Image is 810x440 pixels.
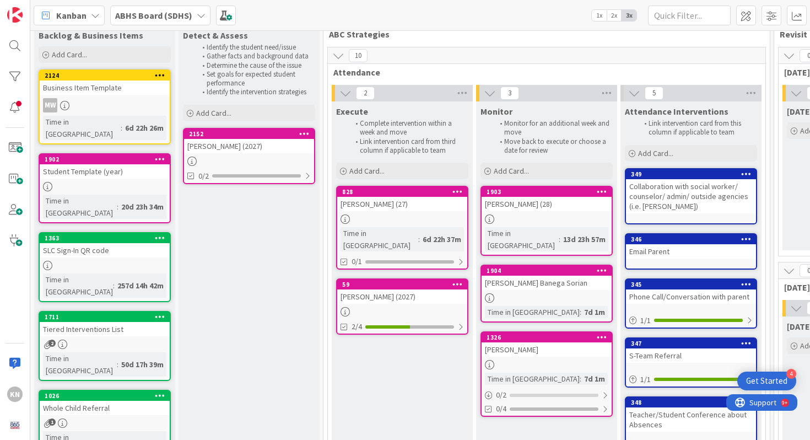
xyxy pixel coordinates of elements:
div: 1903[PERSON_NAME] (28) [482,187,612,211]
a: 1711Tiered Interventions ListTime in [GEOGRAPHIC_DATA]:50d 17h 39m [39,311,171,381]
a: 1903[PERSON_NAME] (28)Time in [GEOGRAPHIC_DATA]:13d 23h 57m [480,186,613,256]
div: 346 [631,235,756,243]
div: 348 [626,398,756,407]
div: 1/1 [626,373,756,387]
a: 347S-Team Referral1/1 [625,337,757,388]
div: Time in [GEOGRAPHIC_DATA] [43,116,121,140]
a: 828[PERSON_NAME] (27)Time in [GEOGRAPHIC_DATA]:6d 22h 37m0/1 [336,186,468,270]
div: 1363SLC Sign-In QR code [40,233,170,257]
div: Whole Child Referral [40,401,170,415]
div: 7d 1m [581,373,608,385]
span: : [559,233,560,245]
span: Attendance [333,67,752,78]
div: [PERSON_NAME] (2027) [337,289,467,304]
div: 1902Student Template (year) [40,154,170,179]
div: [PERSON_NAME] (2027) [184,139,314,153]
div: 345Phone Call/Conversation with parent [626,280,756,304]
div: 1026 [40,391,170,401]
div: Collaboration with social worker/ counselor/ admin/ outside agencies (i.e. [PERSON_NAME]) [626,179,756,213]
div: 59 [342,281,467,288]
span: Kanban [56,9,87,22]
div: 1363 [45,234,170,242]
div: 1904[PERSON_NAME] Banega Sorian [482,266,612,290]
span: 2 [356,87,375,100]
div: Tiered Interventions List [40,322,170,336]
span: 1 [48,418,56,426]
span: 0 / 2 [496,389,506,401]
div: 6d 22h 37m [420,233,464,245]
div: 2124Business Item Template [40,71,170,95]
a: 2124Business Item TemplateMWTime in [GEOGRAPHIC_DATA]:6d 22h 26m [39,69,171,144]
div: 1902 [45,155,170,163]
span: 2 [48,340,56,347]
div: 20d 23h 34m [118,201,166,213]
span: 3x [622,10,636,21]
div: 2124 [40,71,170,81]
div: Time in [GEOGRAPHIC_DATA] [341,227,418,251]
span: Attendance Interventions [625,106,728,117]
span: : [121,122,122,134]
li: Determine the cause of the issue [196,61,314,70]
div: 1904 [482,266,612,276]
div: 346 [626,234,756,244]
div: Time in [GEOGRAPHIC_DATA] [485,227,559,251]
span: Support [23,2,50,15]
div: 4 [786,369,796,379]
span: Add Card... [52,50,87,60]
div: 1903 [482,187,612,197]
li: Monitor for an additional week and move [494,119,611,137]
a: 346Email Parent [625,233,757,270]
div: Student Template (year) [40,164,170,179]
div: 2152 [184,129,314,139]
span: Add Card... [349,166,385,176]
span: ABC Strategies [329,29,756,40]
div: 1326[PERSON_NAME] [482,332,612,357]
a: 345Phone Call/Conversation with parent1/1 [625,278,757,329]
div: 2152 [189,130,314,138]
div: 1904 [487,267,612,275]
span: 2/4 [352,321,362,332]
div: Time in [GEOGRAPHIC_DATA] [485,306,580,318]
div: 2124 [45,72,170,79]
span: 0/1 [352,256,362,267]
div: 1026Whole Child Referral [40,391,170,415]
div: Open Get Started checklist, remaining modules: 4 [737,372,796,390]
div: 349 [631,170,756,178]
div: Phone Call/Conversation with parent [626,289,756,304]
span: Add Card... [494,166,529,176]
div: 13d 23h 57m [560,233,608,245]
div: SLC Sign-In QR code [40,243,170,257]
div: 1326 [482,332,612,342]
div: 6d 22h 26m [122,122,166,134]
div: 1/1 [626,314,756,328]
div: 1363 [40,233,170,243]
div: 59[PERSON_NAME] (2027) [337,280,467,304]
div: Time in [GEOGRAPHIC_DATA] [43,273,113,298]
div: 257d 14h 42m [115,280,166,292]
div: MW [40,98,170,112]
li: Set goals for expected student performance [196,70,314,88]
span: 2x [607,10,622,21]
div: Business Item Template [40,81,170,95]
div: 1326 [487,334,612,341]
div: [PERSON_NAME] (27) [337,197,467,211]
a: 1902Student Template (year)Time in [GEOGRAPHIC_DATA]:20d 23h 34m [39,153,171,223]
div: 349 [626,169,756,179]
a: 2152[PERSON_NAME] (2027)0/2 [183,128,315,184]
span: 1 / 1 [640,374,651,385]
div: 1903 [487,188,612,196]
span: Execute [336,106,368,117]
img: avatar [7,417,23,433]
div: 828 [337,187,467,197]
span: : [580,306,581,318]
div: 349Collaboration with social worker/ counselor/ admin/ outside agencies (i.e. [PERSON_NAME]) [626,169,756,213]
div: [PERSON_NAME] [482,342,612,357]
div: Time in [GEOGRAPHIC_DATA] [485,373,580,385]
div: Time in [GEOGRAPHIC_DATA] [43,352,117,377]
div: 59 [337,280,467,289]
span: : [113,280,115,292]
div: Time in [GEOGRAPHIC_DATA] [43,195,117,219]
div: 0/2 [482,388,612,402]
div: 348 [631,399,756,406]
div: 347 [631,340,756,347]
